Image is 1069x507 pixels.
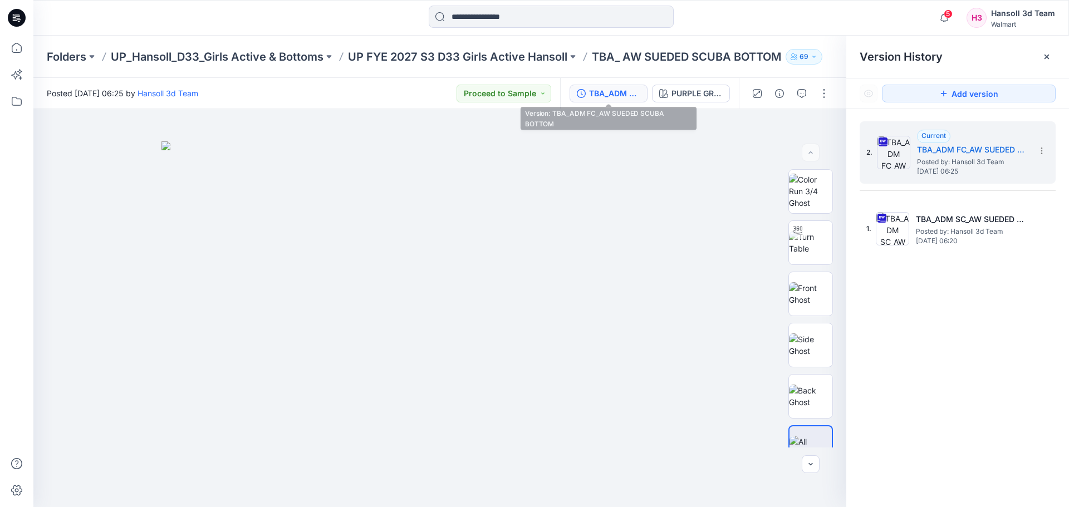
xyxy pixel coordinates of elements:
[860,50,943,63] span: Version History
[652,85,730,102] button: PURPLE GRANITE
[789,174,832,209] img: Color Run 3/4 Ghost
[789,333,832,357] img: Side Ghost
[876,212,909,245] img: TBA_ADM SC_AW SUEDED SCUBA BOTTOM
[1042,52,1051,61] button: Close
[916,213,1027,226] h5: TBA_ADM SC_AW SUEDED SCUBA BOTTOM
[589,87,640,100] div: TBA_ADM FC_AW SUEDED SCUBA BOTTOM
[917,168,1028,175] span: [DATE] 06:25
[790,436,832,459] img: All colorways
[771,85,788,102] button: Details
[789,385,832,408] img: Back Ghost
[47,87,198,99] span: Posted [DATE] 06:25 by
[348,49,567,65] a: UP FYE 2027 S3 D33 Girls Active Hansoll
[866,147,872,157] span: 2.
[917,156,1028,168] span: Posted by: Hansoll 3d Team
[917,143,1028,156] h5: TBA_ADM FC_AW SUEDED SCUBA BOTTOM
[991,20,1055,28] div: Walmart
[916,237,1027,245] span: [DATE] 06:20
[592,49,781,65] p: TBA_ AW SUEDED SCUBA BOTTOM
[877,136,910,169] img: TBA_ADM FC_AW SUEDED SCUBA BOTTOM
[111,49,323,65] a: UP_Hansoll_D33_Girls Active & Bottoms
[991,7,1055,20] div: Hansoll 3d Team
[921,131,946,140] span: Current
[786,49,822,65] button: 69
[866,224,871,234] span: 1.
[944,9,953,18] span: 5
[916,226,1027,237] span: Posted by: Hansoll 3d Team
[800,51,808,63] p: 69
[570,85,648,102] button: TBA_ADM FC_AW SUEDED SCUBA BOTTOM
[860,85,877,102] button: Show Hidden Versions
[967,8,987,28] div: H3
[789,231,832,254] img: Turn Table
[882,85,1056,102] button: Add version
[789,282,832,306] img: Front Ghost
[47,49,86,65] a: Folders
[138,88,198,98] a: Hansoll 3d Team
[671,87,723,100] div: PURPLE GRANITE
